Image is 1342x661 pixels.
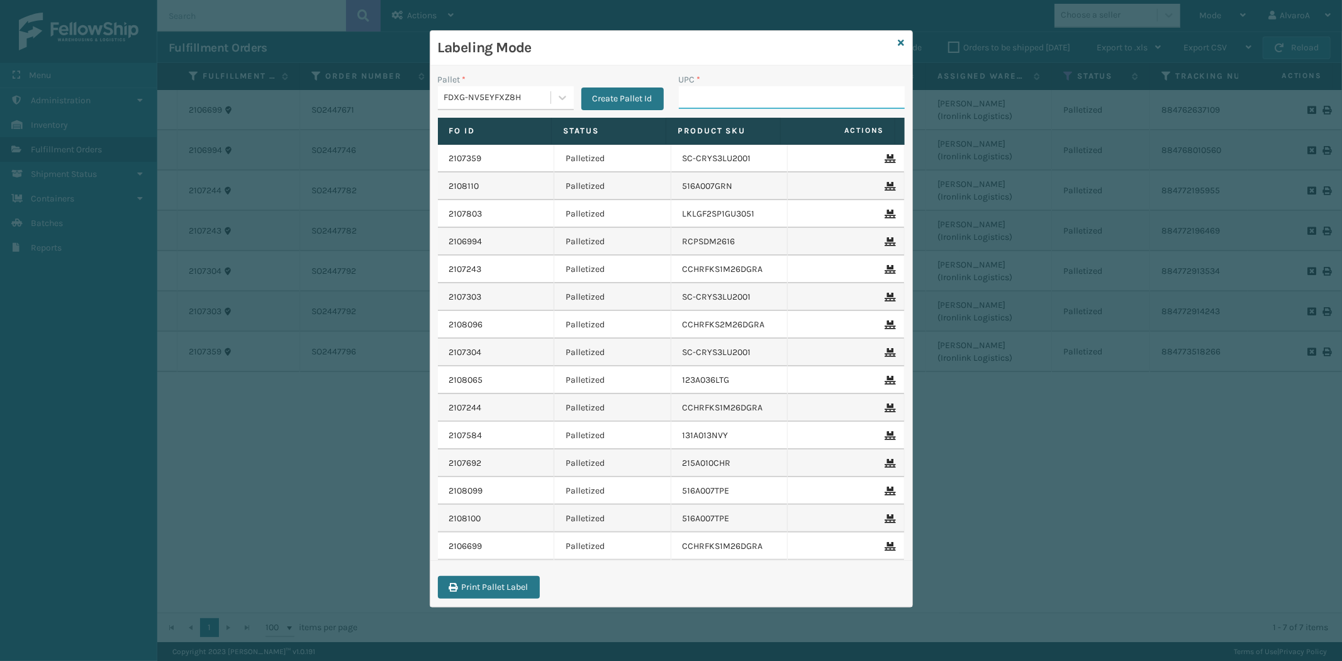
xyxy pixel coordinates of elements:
td: Palletized [554,422,671,449]
td: Palletized [554,477,671,505]
i: Remove From Pallet [885,154,893,163]
a: 2106699 [449,540,483,553]
td: 516A007TPE [671,477,788,505]
td: RCPSDM2616 [671,228,788,256]
button: Create Pallet Id [581,88,664,110]
a: 2106994 [449,235,483,248]
td: Palletized [554,505,671,533]
td: Palletized [554,228,671,256]
label: Fo Id [449,125,540,137]
i: Remove From Pallet [885,320,893,329]
a: 2108065 [449,374,483,387]
a: 2107692 [449,457,482,470]
label: Status [563,125,654,137]
td: CCHRFKS2M26DGRA [671,311,788,339]
i: Remove From Pallet [885,487,893,495]
td: 516A007TPE [671,505,788,533]
a: 2107303 [449,291,482,303]
a: 2107803 [449,208,483,220]
i: Remove From Pallet [885,237,893,246]
td: SC-CRYS3LU2001 [671,283,788,311]
td: 131A013NVY [671,422,788,449]
td: Palletized [554,449,671,477]
label: Product SKU [678,125,769,137]
i: Remove From Pallet [885,514,893,523]
a: 2108099 [449,485,483,497]
h3: Labeling Mode [438,38,893,57]
td: Palletized [554,256,671,283]
td: CCHRFKS1M26DGRA [671,533,788,560]
td: 123A036LTG [671,366,788,394]
i: Remove From Pallet [885,210,893,218]
i: Remove From Pallet [885,542,893,551]
label: UPC [679,73,701,86]
td: Palletized [554,366,671,394]
td: Palletized [554,339,671,366]
a: 2108100 [449,512,481,525]
div: FDXG-NV5EYFXZ8H [444,91,552,105]
i: Remove From Pallet [885,376,893,385]
a: 2107584 [449,429,483,442]
td: 516A007GRN [671,172,788,200]
a: 2107244 [449,402,482,414]
i: Remove From Pallet [885,431,893,440]
td: LKLGF2SP1GU3051 [671,200,788,228]
td: SC-CRYS3LU2001 [671,339,788,366]
i: Remove From Pallet [885,404,893,412]
td: Palletized [554,533,671,560]
i: Remove From Pallet [885,182,893,191]
td: CCHRFKS1M26DGRA [671,394,788,422]
td: SC-CRYS3LU2001 [671,145,788,172]
td: Palletized [554,145,671,172]
i: Remove From Pallet [885,348,893,357]
a: 2107243 [449,263,482,276]
i: Remove From Pallet [885,293,893,302]
td: Palletized [554,172,671,200]
label: Pallet [438,73,466,86]
td: Palletized [554,283,671,311]
a: 2108096 [449,319,483,331]
td: CCHRFKS1M26DGRA [671,256,788,283]
button: Print Pallet Label [438,576,540,599]
i: Remove From Pallet [885,459,893,468]
td: 215A010CHR [671,449,788,477]
td: Palletized [554,394,671,422]
a: 2107359 [449,152,482,165]
td: Palletized [554,200,671,228]
span: Actions [785,120,892,141]
td: Palletized [554,311,671,339]
i: Remove From Pallet [885,265,893,274]
a: 2108110 [449,180,479,193]
a: 2107304 [449,346,482,359]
